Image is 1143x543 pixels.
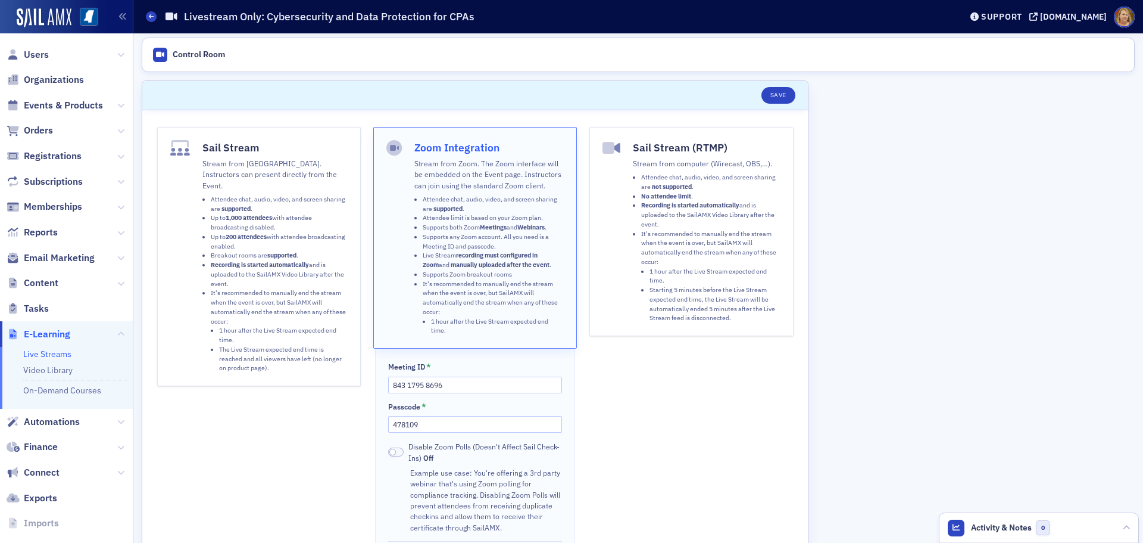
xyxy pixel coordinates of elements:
[211,195,348,214] li: Attendee chat, audio, video, and screen sharing are .
[414,158,564,191] p: Stream from Zoom. The Zoom interface will be embedded on the Event page. Instructors can join usi...
[641,192,691,200] strong: No attendee limit
[423,270,564,280] li: Supports Zoom breakout rooms
[421,402,426,412] abbr: This field is required
[146,42,231,67] a: Control Room
[433,204,463,213] strong: supported
[17,8,71,27] img: SailAMX
[219,345,348,373] li: The Live Stream expected end time is reached and all viewers have left (no longer on product page).
[24,175,83,188] span: Subscriptions
[431,317,564,336] li: 1 hour after the Live Stream expected end time.
[7,226,58,239] a: Reports
[649,286,780,323] li: Starting 5 minutes before the Live Stream expected end time, the Live Stream will be automaticall...
[388,402,420,411] div: Passcode
[24,73,84,86] span: Organizations
[211,213,348,232] li: Up to with attendee broadcasting disabled.
[7,302,49,315] a: Tasks
[221,204,251,213] strong: supported
[267,251,296,259] strong: supported
[173,49,225,60] div: Control Room
[24,415,80,429] span: Automations
[641,192,780,201] li: .
[388,448,404,457] span: Off
[211,260,348,288] li: and is uploaded to the SailAMX Video Library after the event.
[1040,11,1107,22] div: [DOMAIN_NAME]
[652,182,692,191] strong: not supported
[71,8,98,28] a: View Homepage
[517,223,545,231] strong: Webinars
[7,48,49,61] a: Users
[408,441,562,463] span: Disable Zoom Polls (Doesn't Affect Sail Check-Ins)
[80,8,98,26] img: SailAMX
[211,232,348,252] li: Up to with attendee broadcasting enabled.
[480,223,507,231] strong: Meetings
[23,385,101,396] a: On-Demand Courses
[373,127,577,349] button: Zoom IntegrationStream from Zoom. The Zoom interface will be embedded on the Event page. Instruct...
[211,288,348,373] li: It's recommended to manually end the stream when the event is over, but SailAMX will automaticall...
[423,213,564,223] li: Attendee limit is based on your Zoom plan.
[423,251,538,269] strong: recording must configured in Zoom
[202,158,348,191] p: Stream from [GEOGRAPHIC_DATA]. Instructors can present directly from the Event.
[24,226,58,239] span: Reports
[24,492,57,505] span: Exports
[7,124,53,137] a: Orders
[423,251,564,270] li: Live Stream and .
[388,362,425,371] div: Meeting ID
[641,229,780,324] li: It's recommended to manually end the stream when the event is over, but SailAMX will automaticall...
[423,453,433,463] span: Off
[7,415,80,429] a: Automations
[24,48,49,61] span: Users
[24,124,53,137] span: Orders
[7,150,82,163] a: Registrations
[414,140,564,156] h4: Zoom Integration
[410,467,561,533] div: Example use case: You're offering a 3rd party webinar that's using Zoom polling for compliance tr...
[24,440,58,454] span: Finance
[24,252,95,265] span: Email Marketing
[641,173,780,192] li: Attendee chat, audio, video, and screen sharing are .
[7,328,70,341] a: E-Learning
[7,440,58,454] a: Finance
[7,252,95,265] a: Email Marketing
[23,349,71,359] a: Live Streams
[589,127,793,336] button: Sail Stream (RTMP)Stream from computer (Wirecast, OBS,…).Attendee chat, audio, video, and screen ...
[633,140,780,156] h4: Sail Stream (RTMP)
[157,127,361,386] button: Sail StreamStream from [GEOGRAPHIC_DATA]. Instructors can present directly from the Event.Attende...
[641,201,739,209] strong: Recording is started automatically
[7,73,84,86] a: Organizations
[24,302,49,315] span: Tasks
[24,328,70,341] span: E-Learning
[1114,7,1135,27] span: Profile
[7,517,59,530] a: Imports
[24,277,58,290] span: Content
[7,200,82,213] a: Memberships
[202,140,348,156] h4: Sail Stream
[971,522,1032,534] span: Activity & Notes
[981,11,1022,22] div: Support
[633,158,780,169] p: Stream from computer (Wirecast, OBS,…).
[1036,520,1051,535] span: 0
[226,232,267,241] strong: 200 attendees
[423,280,564,336] li: It's recommended to manually end the stream when the event is over, but SailAMX will automaticall...
[7,277,58,290] a: Content
[211,251,348,260] li: Breakout rooms are .
[24,517,59,530] span: Imports
[24,150,82,163] span: Registrations
[7,492,57,505] a: Exports
[641,201,780,229] li: and is uploaded to the SailAMX Video Library after the event.
[423,195,564,214] li: Attendee chat, audio, video, and screen sharing are .
[24,466,60,479] span: Connect
[184,10,474,24] h1: Livestream Only: Cybersecurity and Data Protection for CPAs
[649,267,780,286] li: 1 hour after the Live Stream expected end time.
[761,87,795,104] button: Save
[7,466,60,479] a: Connect
[7,175,83,188] a: Subscriptions
[24,99,103,112] span: Events & Products
[423,232,564,252] li: Supports any Zoom account. All you need is a Meeting ID and passcode.
[23,365,73,376] a: Video Library
[426,362,431,373] abbr: This field is required
[1029,13,1111,21] button: [DOMAIN_NAME]
[211,260,309,269] strong: Recording is started automatically
[219,326,348,345] li: 1 hour after the Live Stream expected end time.
[24,200,82,213] span: Memberships
[7,99,103,112] a: Events & Products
